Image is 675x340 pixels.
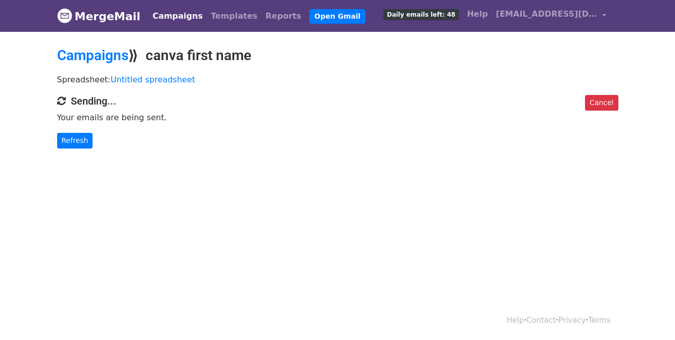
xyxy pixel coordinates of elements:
a: Reports [261,6,305,26]
a: Untitled spreadsheet [111,75,195,84]
p: Spreadsheet: [57,74,618,85]
a: MergeMail [57,6,141,27]
a: Privacy [558,316,586,325]
a: Daily emails left: 48 [379,4,463,24]
a: Refresh [57,133,93,149]
h2: ⟫ canva first name [57,47,618,64]
a: Open Gmail [309,9,366,24]
a: Contact [526,316,556,325]
a: Cancel [585,95,618,111]
iframe: Chat Widget [624,292,675,340]
img: MergeMail logo [57,8,72,23]
a: Help [463,4,492,24]
a: [EMAIL_ADDRESS][DOMAIN_NAME] [492,4,610,28]
a: Terms [588,316,610,325]
span: [EMAIL_ADDRESS][DOMAIN_NAME] [496,8,597,20]
h4: Sending... [57,95,618,107]
a: Help [507,316,524,325]
a: Campaigns [149,6,207,26]
a: Campaigns [57,47,128,64]
a: Templates [207,6,261,26]
p: Your emails are being sent. [57,112,618,123]
span: Daily emails left: 48 [383,9,459,20]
